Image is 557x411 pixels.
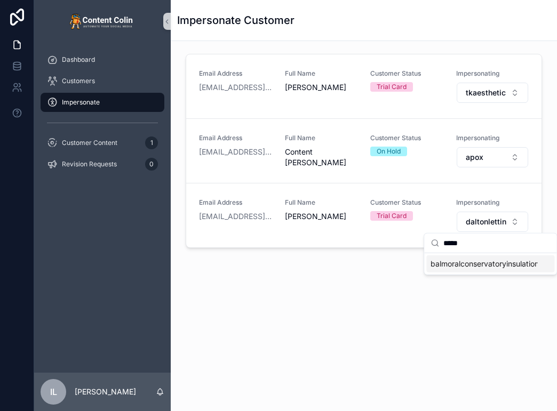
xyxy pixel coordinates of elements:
[456,134,529,142] span: Impersonating
[62,77,95,85] span: Customers
[370,198,443,207] span: Customer Status
[41,133,164,152] a: Customer Content1
[199,211,272,222] a: [EMAIL_ADDRESS][DOMAIN_NAME]
[285,134,358,142] span: Full Name
[41,71,164,91] a: Customers
[377,211,407,221] div: Trial Card
[62,139,117,147] span: Customer Content
[62,98,100,107] span: Impersonate
[62,55,95,64] span: Dashboard
[177,13,295,28] h1: Impersonate Customer
[466,87,507,98] span: tkaesthetics
[285,69,358,78] span: Full Name
[457,83,529,103] button: Select Button
[75,386,136,397] p: [PERSON_NAME]
[145,136,158,149] div: 1
[69,13,136,30] img: App logo
[199,82,272,93] a: [EMAIL_ADDRESS][DOMAIN_NAME]
[199,198,272,207] span: Email Address
[41,93,164,112] a: Impersonate
[41,50,164,69] a: Dashboard
[285,211,358,222] span: [PERSON_NAME]
[62,160,117,168] span: Revision Requests
[456,69,529,78] span: Impersonating
[424,253,556,275] div: Suggestions
[377,147,401,156] div: On Hold
[285,198,358,207] span: Full Name
[370,134,443,142] span: Customer Status
[431,259,537,269] span: balmoralconservatoryinsulation
[41,155,164,174] a: Revision Requests0
[285,147,358,168] span: Content [PERSON_NAME]
[456,198,529,207] span: Impersonating
[370,69,443,78] span: Customer Status
[457,147,529,167] button: Select Button
[199,69,272,78] span: Email Address
[466,216,507,227] span: daltonlettingspropertymanagement
[145,158,158,171] div: 0
[34,43,171,188] div: scrollable content
[285,82,358,93] span: [PERSON_NAME]
[199,134,272,142] span: Email Address
[50,385,57,398] span: IL
[457,212,529,232] button: Select Button
[199,147,272,157] a: [EMAIL_ADDRESS][DOMAIN_NAME]
[377,82,407,92] div: Trial Card
[466,152,483,163] span: apox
